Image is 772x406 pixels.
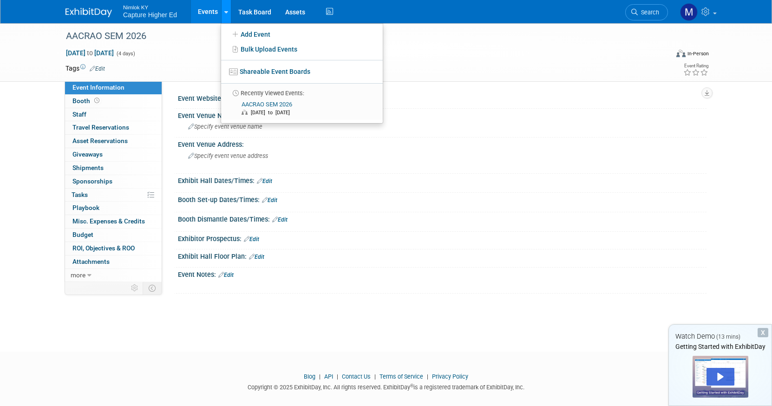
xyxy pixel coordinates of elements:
[72,124,129,131] span: Travel Reservations
[65,215,162,228] a: Misc. Expenses & Credits
[90,65,105,72] a: Edit
[65,81,162,94] a: Event Information
[127,282,143,294] td: Personalize Event Tab Strip
[178,109,707,120] div: Event Venue Name:
[669,332,772,341] div: Watch Demo
[221,83,383,98] li: Recently Viewed Events:
[218,272,234,278] a: Edit
[324,373,333,380] a: API
[716,334,740,340] span: (13 mins)
[425,373,431,380] span: |
[251,110,294,116] span: [DATE] to [DATE]
[625,4,668,20] a: Search
[676,50,686,57] img: Format-Inperson.png
[65,108,162,121] a: Staff
[178,193,707,205] div: Booth Set-up Dates/Times:
[221,63,383,80] a: Shareable Event Boards
[262,197,277,203] a: Edit
[707,368,734,386] div: Play
[72,151,103,158] span: Giveaways
[65,175,162,188] a: Sponsorships
[72,111,86,118] span: Staff
[178,249,707,262] div: Exhibit Hall Floor Plan:
[123,11,177,19] span: Capture Higher Ed
[178,92,707,104] div: Event Website:
[65,95,162,108] a: Booth
[244,236,259,242] a: Edit
[272,216,288,223] a: Edit
[65,162,162,175] a: Shipments
[123,2,177,12] span: Nimlok KY
[342,373,371,380] a: Contact Us
[178,212,707,224] div: Booth Dismantle Dates/Times:
[65,189,162,202] a: Tasks
[178,268,707,280] div: Event Notes:
[65,255,162,268] a: Attachments
[683,64,708,68] div: Event Rating
[65,229,162,242] a: Budget
[72,204,99,211] span: Playbook
[72,137,128,144] span: Asset Reservations
[65,242,162,255] a: ROI, Objectives & ROO
[65,269,162,282] a: more
[116,51,135,57] span: (4 days)
[221,42,383,57] a: Bulk Upload Events
[229,68,238,75] img: seventboard-3.png
[65,135,162,148] a: Asset Reservations
[758,328,768,337] div: Dismiss
[72,97,101,105] span: Booth
[680,3,698,21] img: Mia Charette
[304,373,315,380] a: Blog
[257,178,272,184] a: Edit
[65,148,162,161] a: Giveaways
[178,174,707,186] div: Exhibit Hall Dates/Times:
[224,98,379,120] a: AACRAO SEM 2026 [DATE] to [DATE]
[72,164,104,171] span: Shipments
[669,342,772,351] div: Getting Started with ExhibitDay
[638,9,659,16] span: Search
[65,64,105,73] td: Tags
[65,49,114,57] span: [DATE] [DATE]
[178,232,707,244] div: Exhibitor Prospectus:
[221,27,383,42] a: Add Event
[188,123,262,130] span: Specify event venue name
[72,191,88,198] span: Tasks
[72,258,110,265] span: Attachments
[72,217,145,225] span: Misc. Expenses & Credits
[72,231,93,238] span: Budget
[432,373,468,380] a: Privacy Policy
[63,28,654,45] div: AACRAO SEM 2026
[410,383,413,388] sup: ®
[143,282,162,294] td: Toggle Event Tabs
[65,8,112,17] img: ExhibitDay
[72,84,124,91] span: Event Information
[613,48,709,62] div: Event Format
[72,177,112,185] span: Sponsorships
[317,373,323,380] span: |
[687,50,709,57] div: In-Person
[379,373,423,380] a: Terms of Service
[249,254,264,260] a: Edit
[334,373,340,380] span: |
[372,373,378,380] span: |
[71,271,85,279] span: more
[65,121,162,134] a: Travel Reservations
[188,152,268,159] span: Specify event venue address
[178,138,707,149] div: Event Venue Address:
[85,49,94,57] span: to
[92,97,101,104] span: Booth not reserved yet
[65,202,162,215] a: Playbook
[72,244,135,252] span: ROI, Objectives & ROO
